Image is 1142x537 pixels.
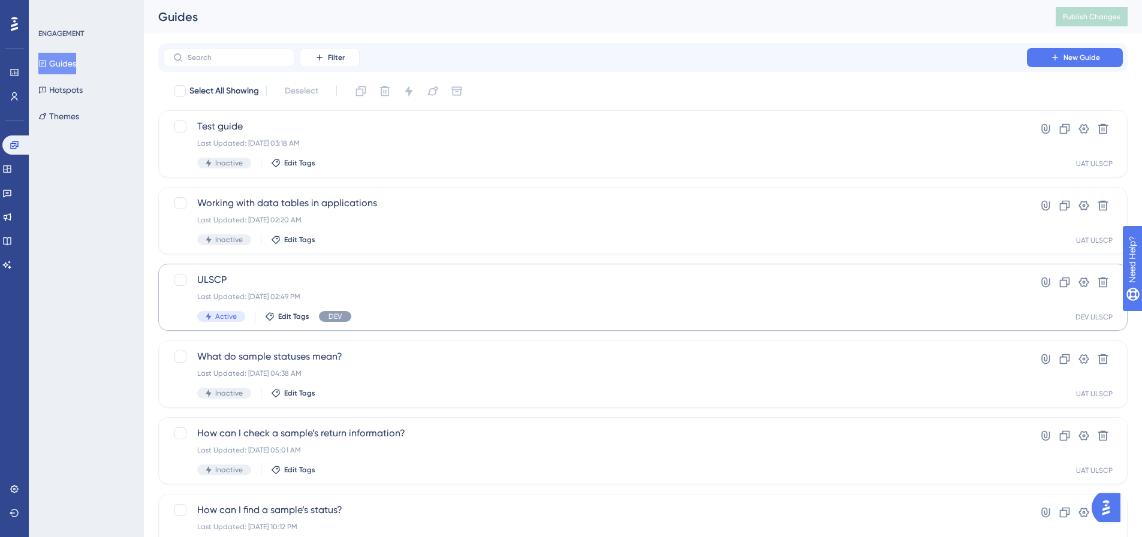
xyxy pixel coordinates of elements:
span: Edit Tags [284,158,315,168]
div: UAT ULSCP [1076,466,1113,475]
span: Inactive [215,388,243,398]
div: Last Updated: [DATE] 10:12 PM [197,522,993,532]
span: Inactive [215,465,243,475]
span: Edit Tags [284,235,315,245]
div: Last Updated: [DATE] 02:49 PM [197,292,993,301]
span: ULSCP [197,273,993,287]
div: UAT ULSCP [1076,389,1113,399]
span: Inactive [215,158,243,168]
span: Select All Showing [189,84,259,98]
span: Edit Tags [284,465,315,475]
div: Last Updated: [DATE] 05:01 AM [197,445,993,455]
span: How can I find a sample’s status? [197,503,993,517]
button: Hotspots [38,79,83,101]
button: Publish Changes [1056,7,1128,26]
button: Edit Tags [271,465,315,475]
span: Edit Tags [284,388,315,398]
div: UAT ULSCP [1076,159,1113,168]
span: Active [215,312,237,321]
div: DEV ULSCP [1075,312,1113,322]
span: Inactive [215,235,243,245]
button: Deselect [274,80,329,102]
button: Filter [300,48,360,67]
span: DEV [329,312,342,321]
span: Working with data tables in applications [197,196,993,210]
input: Search [188,53,285,62]
span: Deselect [285,84,318,98]
div: Last Updated: [DATE] 04:38 AM [197,369,993,378]
div: UAT ULSCP [1076,236,1113,245]
button: Edit Tags [271,235,315,245]
span: Edit Tags [278,312,309,321]
button: New Guide [1027,48,1123,67]
button: Themes [38,105,79,127]
button: Edit Tags [271,388,315,398]
span: How can I check a sample’s return information? [197,426,993,441]
div: Last Updated: [DATE] 02:20 AM [197,215,993,225]
div: Last Updated: [DATE] 03:18 AM [197,138,993,148]
span: Filter [328,53,345,62]
button: Guides [38,53,76,74]
div: ENGAGEMENT [38,29,84,38]
span: Need Help? [28,3,75,17]
span: What do sample statuses mean? [197,349,993,364]
span: Test guide [197,119,993,134]
button: Edit Tags [271,158,315,168]
span: Publish Changes [1063,12,1120,22]
button: Edit Tags [265,312,309,321]
span: New Guide [1063,53,1100,62]
div: Guides [158,8,1026,25]
iframe: UserGuiding AI Assistant Launcher [1092,490,1128,526]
